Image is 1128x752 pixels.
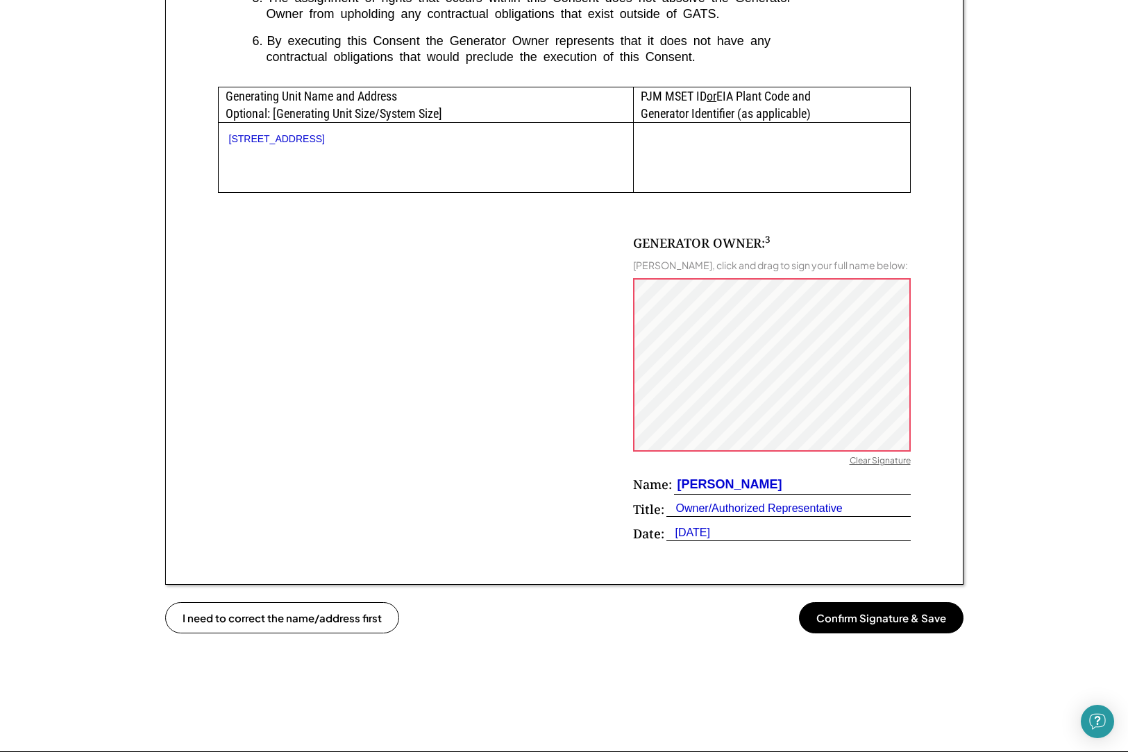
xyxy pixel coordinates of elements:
[765,233,771,246] sup: 3
[165,602,399,633] button: I need to correct the name/address first
[633,476,672,493] div: Name:
[633,259,908,271] div: [PERSON_NAME], click and drag to sign your full name below:
[666,525,710,540] div: [DATE]
[707,89,716,103] u: or
[253,49,911,65] div: contractual obligations that would preclude the execution of this Consent.
[229,133,623,145] div: [STREET_ADDRESS]
[633,525,664,542] div: Date:
[666,501,843,516] div: Owner/Authorized Representative
[634,87,909,122] div: PJM MSET ID EIA Plant Code and Generator Identifier (as applicable)
[253,33,263,49] div: 6.
[850,455,911,469] div: Clear Signature
[799,602,963,633] button: Confirm Signature & Save
[219,87,634,122] div: Generating Unit Name and Address Optional: [Generating Unit Size/System Size]
[633,234,771,252] div: GENERATOR OWNER:
[633,501,664,518] div: Title:
[1081,705,1114,738] div: Open Intercom Messenger
[674,476,782,493] div: [PERSON_NAME]
[267,33,911,49] div: By executing this Consent the Generator Owner represents that it does not have any
[253,6,911,22] div: Owner from upholding any contractual obligations that exist outside of GATS.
